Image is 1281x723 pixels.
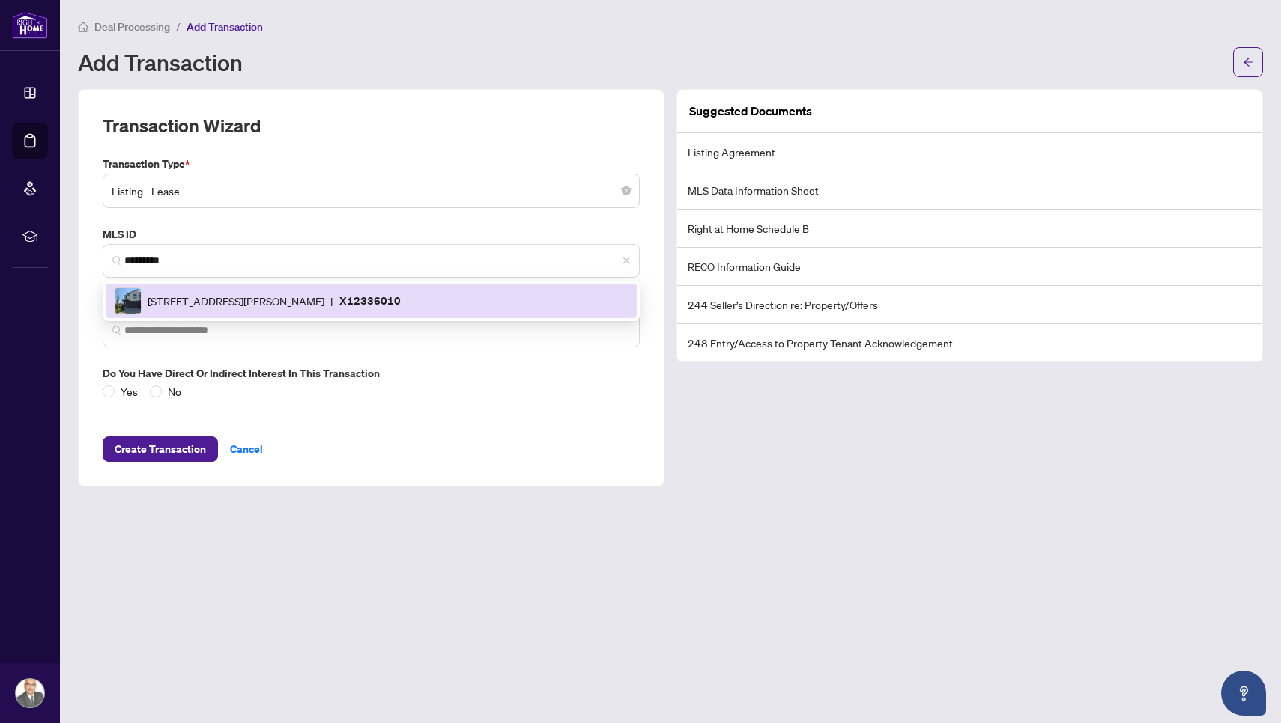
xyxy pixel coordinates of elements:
li: / [176,18,181,35]
button: Open asap [1221,671,1266,716]
p: X12336010 [339,292,401,309]
span: Create Transaction [115,437,206,461]
img: logo [12,11,48,39]
button: Create Transaction [103,436,218,462]
span: Cancel [230,437,263,461]
h2: Transaction Wizard [103,114,261,138]
label: Transaction Type [103,156,640,172]
span: home [78,22,88,32]
li: 244 Seller’s Direction re: Property/Offers [677,286,1262,324]
img: Profile Icon [16,679,44,707]
h1: Add Transaction [78,50,243,74]
label: Do you have direct or indirect interest in this transaction [103,365,640,382]
span: [STREET_ADDRESS][PERSON_NAME] [148,293,324,309]
span: close-circle [622,186,631,195]
img: IMG-X12336010_1.jpg [115,288,141,314]
span: Listing - Lease [112,177,631,205]
span: | [330,293,333,309]
li: 248 Entry/Access to Property Tenant Acknowledgement [677,324,1262,361]
li: Listing Agreement [677,133,1262,171]
span: Yes [115,383,144,400]
img: search_icon [112,256,121,265]
article: Suggested Documents [689,102,812,120]
label: MLS ID [103,226,640,242]
span: close [622,256,631,265]
span: No [162,383,187,400]
span: arrow-left [1243,57,1253,67]
img: search_icon [112,326,121,335]
li: MLS Data Information Sheet [677,171,1262,210]
li: Right at Home Schedule B [677,210,1262,248]
span: Deal Processing [94,20,170,34]
span: Add Transaction [187,20,263,34]
button: Cancel [218,436,275,462]
li: RECO Information Guide [677,248,1262,286]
